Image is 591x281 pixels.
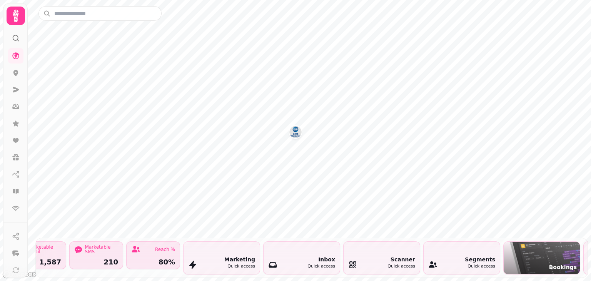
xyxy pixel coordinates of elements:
[549,263,577,271] span: Bookings
[2,270,36,279] a: Mapbox logo
[131,259,175,266] div: 80%
[465,263,495,270] div: Quick access
[74,259,118,266] div: 210
[307,256,335,263] div: Inbox
[307,263,335,270] div: Quick access
[183,241,260,274] button: MarketingQuick access
[224,263,255,270] div: Quick access
[263,241,340,274] button: InboxQuick access
[387,256,415,263] div: Scanner
[224,256,255,263] div: Marketing
[423,241,500,274] button: SegmentsQuick access
[155,247,175,252] div: Reach %
[387,263,415,270] div: Quick access
[17,259,61,266] div: 1,587
[289,126,302,140] div: Map marker
[289,126,302,138] button: Best Western Moore Place hotel - 83775
[503,241,580,274] button: Bookings
[465,256,495,263] div: Segments
[85,245,118,254] div: Marketable SMS
[27,245,61,254] div: Marketable Email
[343,241,420,274] button: ScannerQuick access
